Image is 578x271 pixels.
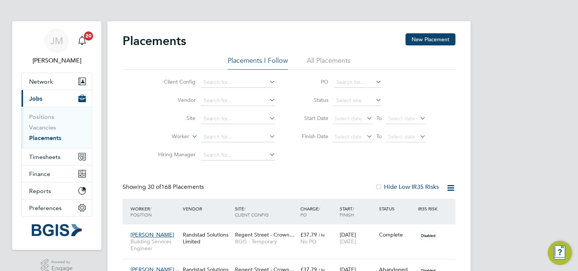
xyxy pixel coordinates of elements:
label: Status [294,97,328,103]
div: Status [377,202,416,215]
div: Vendor [181,202,233,215]
span: Select date [335,133,362,140]
span: / PO [300,206,320,218]
div: [DATE] [338,227,377,249]
img: bgis-logo-retina.png [32,224,82,236]
span: / hr [319,232,325,238]
input: Search for... [334,77,382,88]
input: Search for... [201,150,275,160]
span: 168 Placements [148,183,204,191]
span: Select date [335,115,362,122]
a: 20 [75,29,90,53]
label: Site [152,115,196,121]
button: Engage Resource Center [548,241,572,265]
div: Start [338,202,377,221]
div: IR35 Risk [416,202,442,215]
a: [PERSON_NAME]…Building Services EngineerRandstad Solutions LimitedRegent Street - Crown…BGIS - Te... [129,262,455,268]
label: Start Date [294,115,328,121]
li: Placements I Follow [228,56,288,70]
span: Finance [29,170,50,178]
span: JM [50,36,63,46]
button: Finance [22,165,92,182]
a: JM[PERSON_NAME] [21,29,92,65]
input: Select one [334,95,382,106]
span: 20 [84,31,93,40]
div: Complete [379,231,415,238]
input: Search for... [201,114,275,124]
span: Reports [29,187,51,195]
button: New Placement [406,33,455,45]
span: Jessica Macgregor [21,56,92,65]
button: Preferences [22,199,92,216]
a: [PERSON_NAME]Building Services EngineerRandstad Solutions LimitedRegent Street - Crown…BGIS - Tem... [129,227,455,234]
div: Showing [123,183,205,191]
nav: Main navigation [12,21,101,250]
div: Randstad Solutions Limited [181,227,233,249]
button: Reports [22,182,92,199]
label: Vendor [152,97,196,103]
a: Positions [29,113,54,120]
a: Placements [29,134,61,142]
label: Hiring Manager [152,151,196,158]
span: BGIS - Temporary [235,238,297,245]
span: £37.79 [300,231,317,238]
li: All Placements [307,56,351,70]
span: Regent Street - Crown… [235,231,295,238]
a: Go to home page [21,224,92,236]
button: Timesheets [22,148,92,165]
span: Timesheets [29,153,61,160]
div: Worker [129,202,181,221]
span: Preferences [29,204,62,212]
h2: Placements [123,33,186,48]
input: Search for... [201,77,275,88]
input: Search for... [201,132,275,142]
label: Finish Date [294,133,328,140]
input: Search for... [201,95,275,106]
span: / Finish [340,206,354,218]
span: Building Services Engineer [131,238,179,252]
label: Client Config [152,78,196,85]
label: PO [294,78,328,85]
label: Worker [146,133,189,140]
span: Disabled [418,231,438,240]
span: Powered by [51,259,73,265]
label: Hide Low IR35 Risks [375,183,439,191]
span: / Client Config [235,206,269,218]
span: No PO [300,238,317,245]
a: Vacancies [29,124,56,131]
span: [PERSON_NAME] [131,231,174,238]
span: Jobs [29,95,42,102]
span: Select date [388,115,415,122]
span: Network [29,78,53,85]
span: / Position [131,206,152,218]
span: To [374,131,384,141]
button: Network [22,73,92,90]
span: To [374,113,384,123]
span: 30 of [148,183,161,191]
div: Site [233,202,298,221]
div: Jobs [22,107,92,148]
button: Jobs [22,90,92,107]
span: [DATE] [340,238,356,245]
div: Charge [298,202,338,221]
span: Select date [388,133,415,140]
